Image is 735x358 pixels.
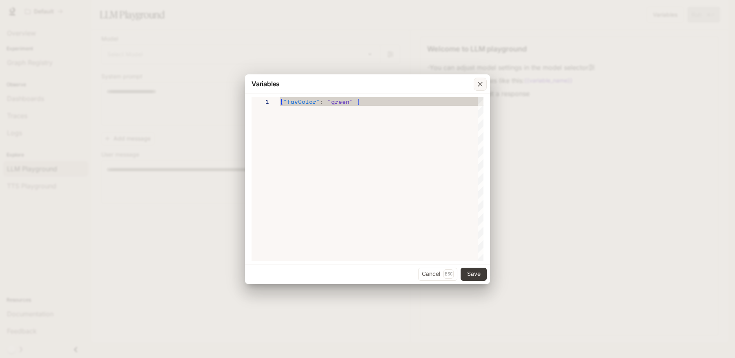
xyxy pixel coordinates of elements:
button: Save [461,268,487,281]
span: "green" [327,97,353,106]
span: : [320,97,324,106]
div: 1 [252,97,269,106]
p: Esc [443,269,454,278]
span: { [280,97,283,106]
p: Variables [252,79,280,89]
span: } [357,97,361,106]
span: "favColor" [283,97,320,106]
button: CancelEsc [418,268,457,281]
